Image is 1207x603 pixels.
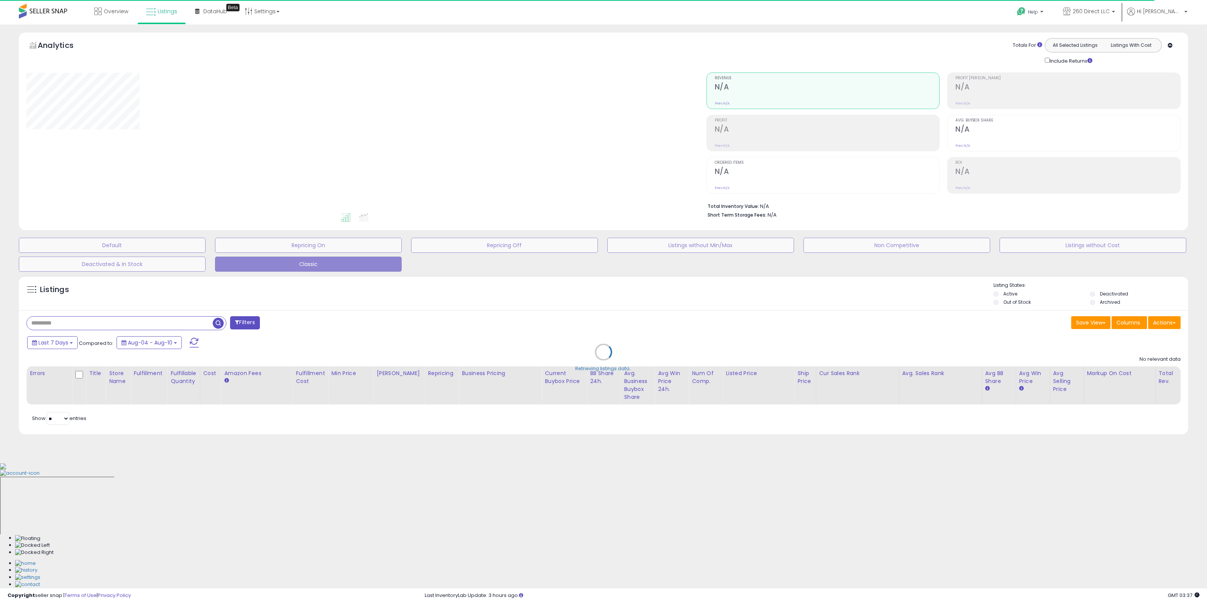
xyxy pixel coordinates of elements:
[715,125,940,135] h2: N/A
[955,118,1180,123] span: Avg. Buybox Share
[215,257,402,272] button: Classic
[15,535,40,542] img: Floating
[15,549,54,556] img: Docked Right
[715,76,940,80] span: Revenue
[1017,7,1026,16] i: Get Help
[1127,8,1187,25] a: Hi [PERSON_NAME]
[715,143,729,148] small: Prev: N/A
[15,560,36,567] img: Home
[955,101,970,106] small: Prev: N/A
[708,212,766,218] b: Short Term Storage Fees:
[1103,40,1159,50] button: Listings With Cost
[708,203,759,209] b: Total Inventory Value:
[1013,42,1042,49] div: Totals For
[38,40,88,52] h5: Analytics
[1047,40,1103,50] button: All Selected Listings
[15,567,37,574] img: History
[1073,8,1110,15] span: 260 Direct LLC
[19,238,206,253] button: Default
[715,101,729,106] small: Prev: N/A
[715,167,940,177] h2: N/A
[955,161,1180,165] span: ROI
[955,167,1180,177] h2: N/A
[803,238,990,253] button: Non Competitive
[15,574,40,581] img: Settings
[955,125,1180,135] h2: N/A
[715,83,940,93] h2: N/A
[1039,56,1101,65] div: Include Returns
[215,238,402,253] button: Repricing On
[1137,8,1182,15] span: Hi [PERSON_NAME]
[768,211,777,218] span: N/A
[1011,1,1051,25] a: Help
[955,186,970,190] small: Prev: N/A
[15,581,40,588] img: Contact
[708,201,1175,210] li: N/A
[955,83,1180,93] h2: N/A
[715,161,940,165] span: Ordered Items
[411,238,598,253] button: Repricing Off
[575,365,632,372] div: Retrieving listings data..
[19,257,206,272] button: Deactivated & In Stock
[1000,238,1186,253] button: Listings without Cost
[158,8,177,15] span: Listings
[955,76,1180,80] span: Profit [PERSON_NAME]
[955,143,970,148] small: Prev: N/A
[15,542,50,549] img: Docked Left
[104,8,128,15] span: Overview
[715,118,940,123] span: Profit
[715,186,729,190] small: Prev: N/A
[226,4,240,11] div: Tooltip anchor
[607,238,794,253] button: Listings without Min/Max
[203,8,227,15] span: DataHub
[1028,9,1038,15] span: Help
